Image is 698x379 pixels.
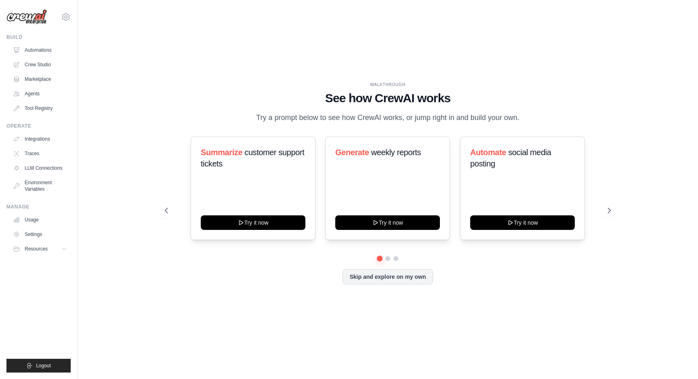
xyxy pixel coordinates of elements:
span: Resources [25,246,48,252]
a: Tool Registry [10,102,71,115]
span: Summarize [201,148,242,157]
span: Logout [36,362,51,369]
button: Logout [6,359,71,373]
div: WALKTHROUGH [165,82,611,88]
a: Environment Variables [10,176,71,196]
button: Resources [10,242,71,255]
a: Settings [10,228,71,241]
span: Generate [335,148,369,157]
a: Marketplace [10,73,71,86]
span: customer support tickets [201,148,304,168]
a: LLM Connections [10,162,71,175]
h1: See how CrewAI works [165,91,611,105]
div: Build [6,34,71,40]
span: Automate [470,148,506,157]
img: Logo [6,9,47,25]
a: Traces [10,147,71,160]
button: Skip and explore on my own [343,269,433,284]
span: weekly reports [371,148,421,157]
a: Agents [10,87,71,100]
p: Try a prompt below to see how CrewAI works, or jump right in and build your own. [252,112,523,124]
a: Usage [10,213,71,226]
button: Try it now [335,215,440,230]
a: Automations [10,44,71,57]
div: Manage [6,204,71,210]
span: social media posting [470,148,551,168]
a: Integrations [10,133,71,145]
a: Crew Studio [10,58,71,71]
button: Try it now [201,215,305,230]
div: Operate [6,123,71,129]
button: Try it now [470,215,575,230]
